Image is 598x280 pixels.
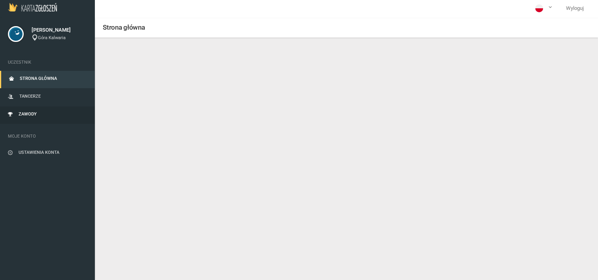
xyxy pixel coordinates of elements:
span: Zawody [19,112,37,117]
span: [PERSON_NAME] [32,26,87,34]
span: Tancerze [19,94,41,99]
span: Ustawienia konta [19,150,59,155]
img: Logo [8,3,57,11]
span: Uczestnik [8,59,87,66]
span: Strona główna [20,76,57,81]
span: Strona główna [103,23,145,31]
img: svg [8,26,24,42]
div: Góra Kalwaria [32,35,87,42]
span: Moje konto [8,132,87,140]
